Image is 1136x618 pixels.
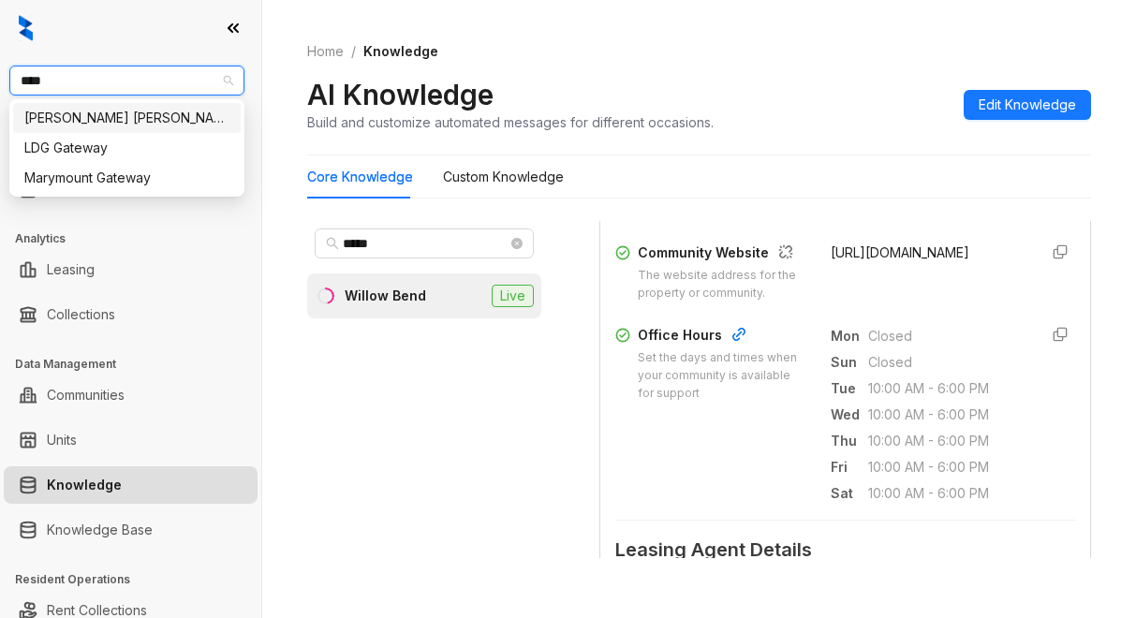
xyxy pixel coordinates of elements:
li: Units [4,421,258,459]
span: Knowledge [363,43,438,59]
div: Gates Hudson [13,103,241,133]
h3: Analytics [15,230,261,247]
span: close-circle [511,238,523,249]
div: Office Hours [638,325,808,349]
span: 10:00 AM - 6:00 PM [868,405,1024,425]
h2: AI Knowledge [307,77,494,112]
span: 10:00 AM - 6:00 PM [868,431,1024,451]
span: Sun [831,352,868,373]
button: Edit Knowledge [964,90,1091,120]
a: Leasing [47,251,95,288]
span: Live [492,285,534,307]
div: Marymount Gateway [24,168,229,188]
div: Willow Bend [345,286,426,306]
li: Communities [4,376,258,414]
div: Set the days and times when your community is available for support [638,349,808,403]
span: Closed [868,352,1024,373]
div: The website address for the property or community. [638,267,808,302]
div: LDG Gateway [13,133,241,163]
li: Leasing [4,251,258,288]
li: Knowledge Base [4,511,258,549]
a: Knowledge [47,466,122,504]
span: Leasing Agent Details [615,536,1075,565]
img: logo [19,15,33,41]
span: [URL][DOMAIN_NAME] [831,244,969,260]
li: Calendar [4,170,258,208]
div: Core Knowledge [307,167,413,187]
div: Community Website [638,243,808,267]
span: Wed [831,405,868,425]
span: Closed [868,326,1024,346]
span: Tue [831,378,868,399]
span: Mon [831,326,868,346]
span: Thu [831,431,868,451]
h3: Resident Operations [15,571,261,588]
span: search [326,237,339,250]
span: 10:00 AM - 6:00 PM [868,483,1024,504]
li: Collections [4,296,258,333]
a: Knowledge Base [47,511,153,549]
li: Knowledge [4,466,258,504]
h3: Data Management [15,356,261,373]
div: Build and customize automated messages for different occasions. [307,112,714,132]
span: 10:00 AM - 6:00 PM [868,457,1024,478]
a: Communities [47,376,125,414]
div: [PERSON_NAME] [PERSON_NAME] [24,108,229,128]
div: Marymount Gateway [13,163,241,193]
span: Fri [831,457,868,478]
span: Edit Knowledge [979,95,1076,115]
li: / [351,41,356,62]
li: Leads [4,125,258,163]
a: Units [47,421,77,459]
a: Home [303,41,347,62]
span: Sat [831,483,868,504]
a: Collections [47,296,115,333]
div: LDG Gateway [24,138,229,158]
div: Custom Knowledge [443,167,564,187]
span: 10:00 AM - 6:00 PM [868,378,1024,399]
